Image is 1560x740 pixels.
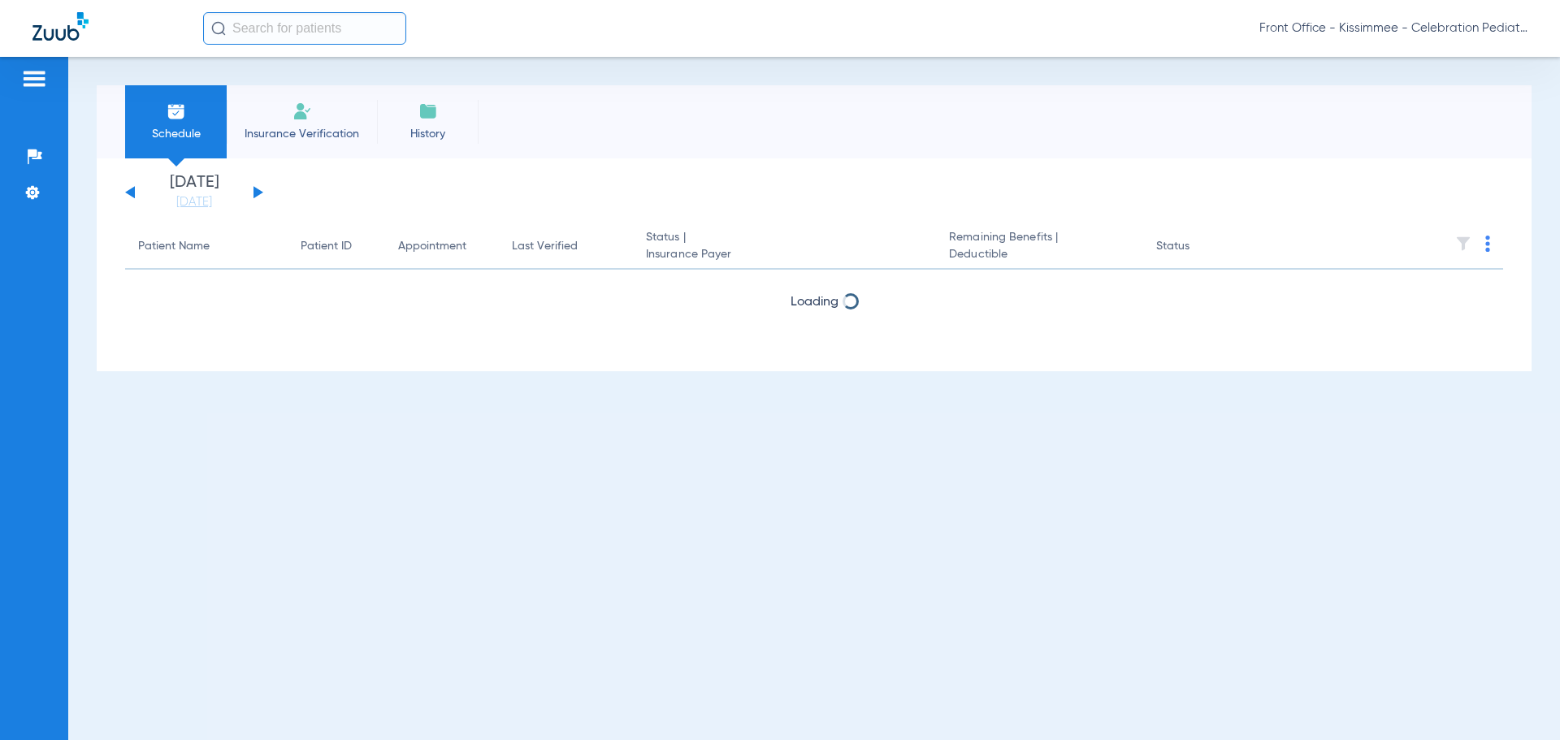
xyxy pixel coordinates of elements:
[211,21,226,36] img: Search Icon
[949,246,1129,263] span: Deductible
[389,126,466,142] span: History
[137,126,214,142] span: Schedule
[512,238,620,255] div: Last Verified
[21,69,47,89] img: hamburger-icon
[32,12,89,41] img: Zuub Logo
[239,126,365,142] span: Insurance Verification
[203,12,406,45] input: Search for patients
[398,238,486,255] div: Appointment
[138,238,275,255] div: Patient Name
[301,238,372,255] div: Patient ID
[301,238,352,255] div: Patient ID
[512,238,578,255] div: Last Verified
[167,102,186,121] img: Schedule
[292,102,312,121] img: Manual Insurance Verification
[791,296,838,309] span: Loading
[145,175,243,210] li: [DATE]
[145,194,243,210] a: [DATE]
[1455,236,1471,252] img: filter.svg
[398,238,466,255] div: Appointment
[646,246,923,263] span: Insurance Payer
[1143,224,1253,270] th: Status
[936,224,1142,270] th: Remaining Benefits |
[1259,20,1527,37] span: Front Office - Kissimmee - Celebration Pediatric Dentistry
[138,238,210,255] div: Patient Name
[418,102,438,121] img: History
[1485,236,1490,252] img: group-dot-blue.svg
[633,224,936,270] th: Status |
